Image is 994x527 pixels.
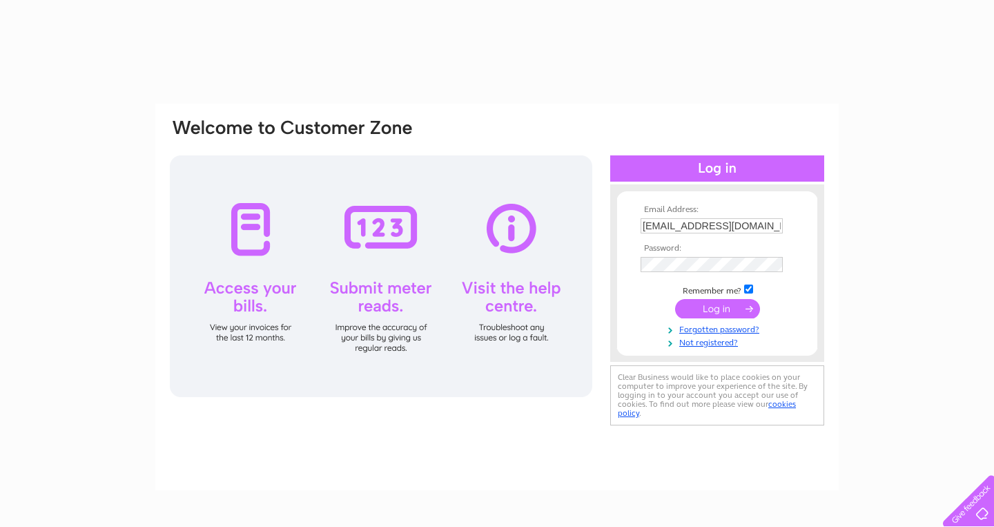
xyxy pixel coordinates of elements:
td: Remember me? [637,282,797,296]
th: Password: [637,244,797,253]
a: cookies policy [618,399,796,418]
a: Not registered? [641,335,797,348]
th: Email Address: [637,205,797,215]
div: Clear Business would like to place cookies on your computer to improve your experience of the sit... [610,365,824,425]
a: Forgotten password? [641,322,797,335]
input: Submit [675,299,760,318]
